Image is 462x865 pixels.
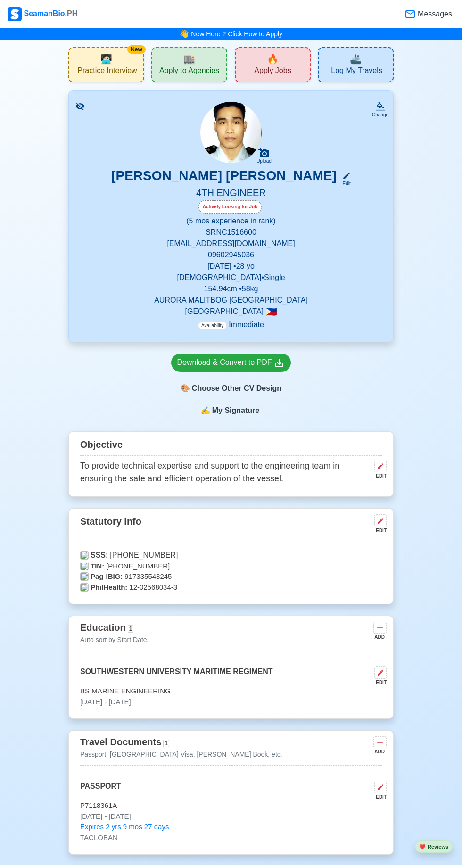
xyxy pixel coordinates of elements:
p: SRN C1516600 [80,227,382,238]
div: Objective [80,436,382,456]
span: Apply to Agencies [159,66,219,78]
div: SeamanBio [8,7,77,21]
p: Auto sort by Start Date. [80,635,149,645]
div: EDIT [371,527,387,534]
img: Logo [8,7,22,21]
div: New [127,45,146,54]
span: 🇵🇭 [266,307,277,316]
a: New Here ? Click How to Apply [191,30,282,38]
span: PhilHealth: [91,582,127,593]
p: TACLOBAN [80,832,382,843]
p: BS MARINE ENGINEERING [80,686,382,697]
span: Pag-IBIG: [91,571,123,582]
p: [GEOGRAPHIC_DATA] [80,306,382,317]
span: agencies [183,52,195,66]
div: Actively Looking for Job [198,200,262,214]
span: Practice Interview [77,66,137,78]
p: 917335543245 [80,571,382,582]
p: 12-02568034-3 [80,582,382,593]
a: Download & Convert to PDF [171,354,291,372]
span: SSS: [91,550,108,561]
span: sign [201,405,210,416]
span: paint [181,383,190,394]
span: new [267,52,279,66]
span: 1 [163,740,169,747]
p: SOUTHWESTERN UNIVERSITY MARITIME REGIMENT [80,666,273,686]
div: Change [372,111,388,118]
p: [EMAIL_ADDRESS][DOMAIN_NAME] [80,238,382,249]
div: EDIT [371,793,387,800]
span: Messages [416,8,452,20]
p: (5 mos experience in rank) [80,215,382,227]
div: Choose Other CV Design [171,379,291,397]
p: [DATE] • 28 yo [80,261,382,272]
span: bell [178,27,190,41]
p: To provide technical expertise and support to the engineering team in ensuring the safe and effic... [80,460,371,485]
div: Edit [338,180,351,187]
p: P7118361A [80,800,382,811]
p: AURORA MALITBOG [GEOGRAPHIC_DATA] [80,295,382,306]
div: EDIT [371,472,387,479]
p: [DEMOGRAPHIC_DATA] • Single [80,272,382,283]
span: Expires 2 yrs 9 mos 27 days [80,822,169,832]
p: [DATE] - [DATE] [80,697,382,708]
div: Statutory Info [80,512,382,538]
span: Log My Travels [331,66,382,78]
div: ADD [373,634,385,641]
span: Availability [198,321,227,330]
span: TIN: [91,561,104,572]
div: Upload [256,158,272,164]
button: heartReviews [415,840,453,853]
span: Education [80,622,126,633]
span: Travel Documents [80,737,161,747]
span: interview [100,52,112,66]
span: My Signature [210,405,261,416]
p: [PHONE_NUMBER] [80,550,382,561]
span: heart [419,844,426,849]
h3: [PERSON_NAME] [PERSON_NAME] [111,168,337,187]
h5: 4TH ENGINEER [80,187,382,200]
span: 1 [128,625,134,633]
p: PASSPORT [80,781,121,800]
div: ADD [373,748,385,755]
div: EDIT [371,679,387,686]
p: Passport, [GEOGRAPHIC_DATA] Visa, [PERSON_NAME] Book, etc. [80,750,282,759]
p: Immediate [198,319,264,330]
p: [PHONE_NUMBER] [80,561,382,572]
p: 09602945036 [80,249,382,261]
div: Download & Convert to PDF [177,357,285,369]
p: 154.94 cm • 58 kg [80,283,382,295]
span: travel [350,52,362,66]
p: [DATE] - [DATE] [80,811,382,822]
span: Apply Jobs [254,66,291,78]
span: .PH [65,9,78,17]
